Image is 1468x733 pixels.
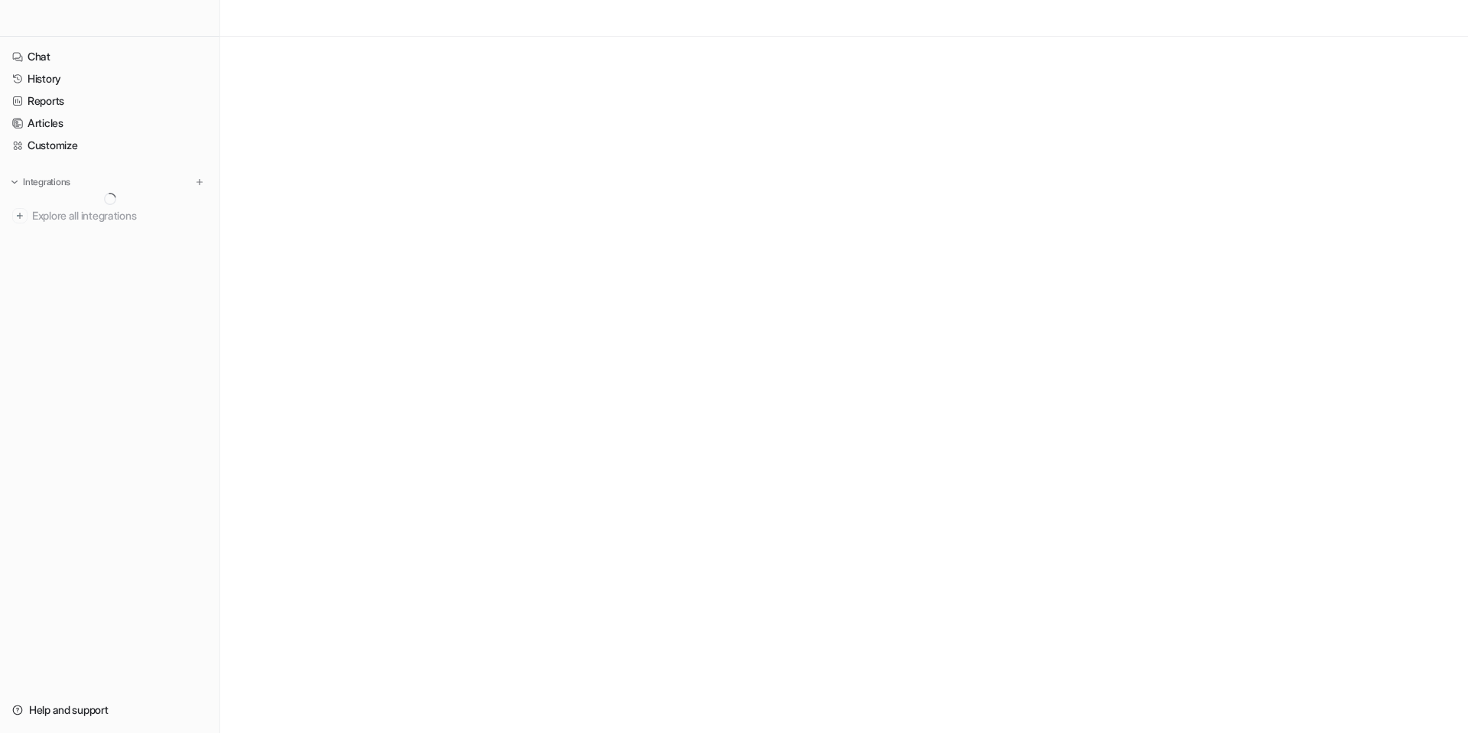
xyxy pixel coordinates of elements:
[6,699,213,721] a: Help and support
[32,204,207,228] span: Explore all integrations
[23,176,70,188] p: Integrations
[6,174,75,190] button: Integrations
[6,205,213,226] a: Explore all integrations
[6,68,213,90] a: History
[6,90,213,112] a: Reports
[6,46,213,67] a: Chat
[194,177,205,187] img: menu_add.svg
[9,177,20,187] img: expand menu
[12,208,28,223] img: explore all integrations
[6,135,213,156] a: Customize
[6,112,213,134] a: Articles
